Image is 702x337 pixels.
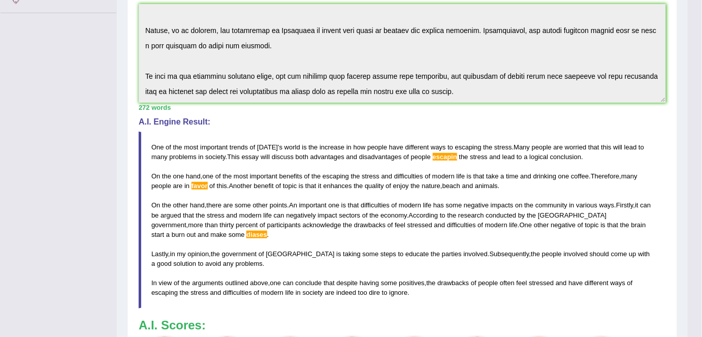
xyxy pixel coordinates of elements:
span: avoid [205,260,221,267]
span: one [203,172,214,180]
span: will [261,153,270,161]
span: An [289,201,297,209]
span: ignore [389,289,407,296]
span: solution [173,260,196,267]
span: of [386,182,391,190]
span: of [209,182,215,190]
span: people [411,153,431,161]
span: one [558,172,569,180]
span: by [518,211,525,219]
span: some [446,201,462,209]
span: important [250,172,277,180]
span: in [346,143,352,151]
span: hand [190,201,205,209]
span: coffee [571,172,589,180]
span: in [296,289,301,296]
span: Subsequently [490,250,529,258]
span: the [527,211,536,219]
span: of [578,221,583,229]
span: escaping [455,143,482,151]
span: nature [422,182,440,190]
span: benefit [254,182,274,190]
span: burn [172,231,185,238]
span: of [477,221,483,229]
span: different [585,279,609,287]
span: that [305,182,316,190]
span: come [611,250,627,258]
span: steps [380,250,396,258]
span: other [173,201,188,209]
div: 272 words [139,103,666,112]
span: conducted [486,211,516,219]
span: government [151,221,186,229]
span: that [324,279,335,287]
span: up [629,250,636,258]
span: One [151,143,164,151]
span: topic [283,182,297,190]
span: stress [362,172,379,180]
span: difficulties [447,221,476,229]
span: life [264,211,272,219]
span: and [227,211,238,219]
span: outlined [225,279,248,287]
span: of [304,172,310,180]
span: other [534,221,549,229]
span: increase [320,143,344,151]
span: modern [432,172,455,180]
span: world [284,143,300,151]
span: advantages [310,153,344,161]
span: modern [261,289,283,296]
span: than [205,221,218,229]
span: of [362,211,368,219]
span: of [392,201,397,209]
span: On [151,172,160,180]
span: of [425,172,430,180]
span: of [627,279,633,287]
span: are [173,182,183,190]
span: a [500,172,504,180]
span: involved [464,250,488,258]
span: on [515,201,522,209]
span: other [253,201,268,209]
span: stress [494,143,512,151]
span: is [601,221,605,229]
span: Firstly [616,201,633,209]
span: of [253,289,259,296]
span: to [639,143,644,151]
span: the [411,182,420,190]
span: enjoy [393,182,409,190]
span: beach [442,182,460,190]
span: In [151,279,157,287]
span: some [363,250,379,258]
span: people [542,250,562,258]
span: One [520,221,532,229]
span: of [388,221,393,229]
span: be [151,211,158,219]
span: and [520,172,531,180]
span: modern [399,201,421,209]
span: Possible spelling mistake found. (did you mean: biases) [246,231,267,238]
span: feel [395,221,405,229]
span: stressed [529,279,554,287]
span: most [184,143,198,151]
span: stress [470,153,488,161]
span: community [535,201,567,209]
span: Many [514,143,530,151]
span: sectors [339,211,360,219]
span: taking [343,250,361,258]
span: some [229,231,245,238]
span: negative [464,201,489,209]
span: people [151,182,171,190]
span: to [198,260,204,267]
span: educate [405,250,429,258]
span: a [151,260,155,267]
span: feel [517,279,527,287]
span: ways [611,279,626,287]
span: are [224,201,233,209]
span: of [471,279,476,287]
span: some [381,279,397,287]
span: of [174,279,179,287]
span: the [620,221,629,229]
span: is [341,201,346,209]
span: Possible spelling mistake. ‘favor’ is American English. (did you mean: favour) [192,182,208,190]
